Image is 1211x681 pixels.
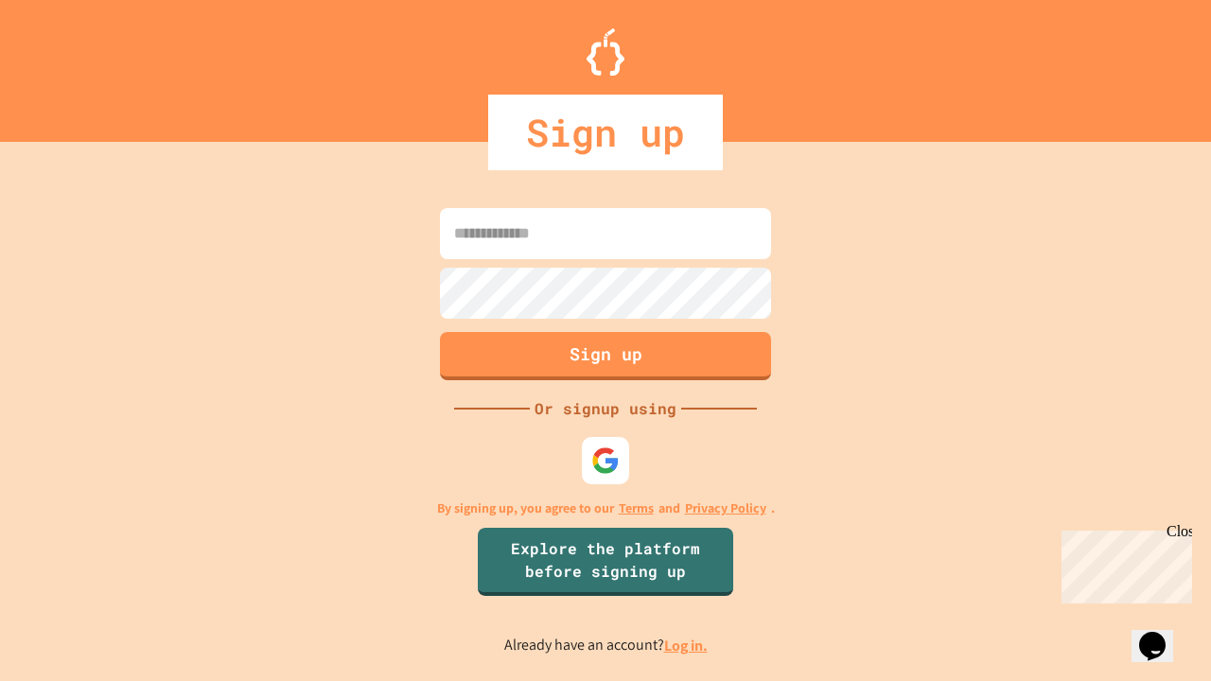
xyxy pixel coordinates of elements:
[478,528,733,596] a: Explore the platform before signing up
[685,498,766,518] a: Privacy Policy
[664,636,708,655] a: Log in.
[488,95,723,170] div: Sign up
[437,498,775,518] p: By signing up, you agree to our and .
[1132,605,1192,662] iframe: chat widget
[8,8,131,120] div: Chat with us now!Close
[504,634,708,657] p: Already have an account?
[530,397,681,420] div: Or signup using
[440,332,771,380] button: Sign up
[591,446,620,475] img: google-icon.svg
[1054,523,1192,603] iframe: chat widget
[587,28,624,76] img: Logo.svg
[619,498,654,518] a: Terms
